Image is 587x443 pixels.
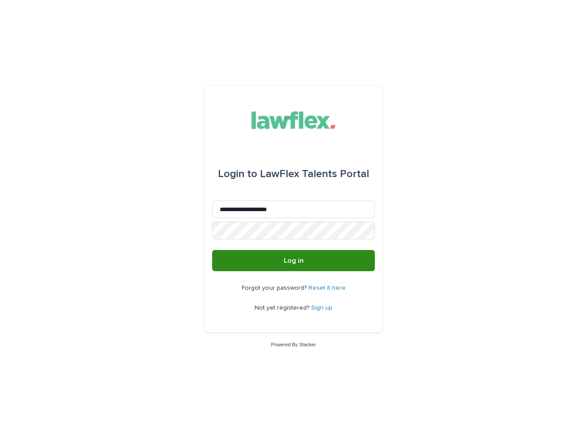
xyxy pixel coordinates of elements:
[244,107,343,133] img: Gnvw4qrBSHOAfo8VMhG6
[309,285,346,291] a: Reset it here
[218,169,257,179] span: Login to
[255,305,311,311] span: Not yet registered?
[271,342,316,347] a: Powered By Stacker
[311,305,332,311] a: Sign up
[242,285,309,291] span: Forgot your password?
[212,250,375,271] button: Log in
[284,257,304,264] span: Log in
[218,162,369,186] div: LawFlex Talents Portal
